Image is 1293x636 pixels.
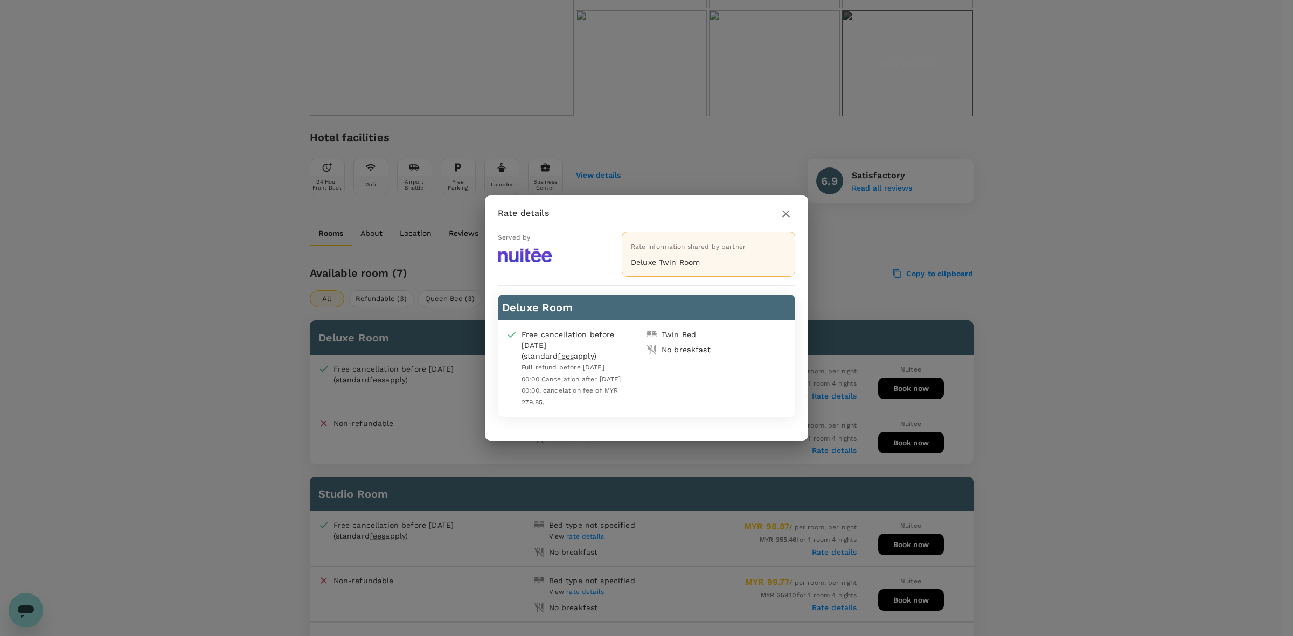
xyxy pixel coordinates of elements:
span: fees [558,352,574,360]
div: Twin Bed [662,329,696,340]
p: Deluxe Twin Room [631,257,786,268]
span: Served by [498,234,530,241]
span: Full refund before [DATE] 00:00 Cancelation after [DATE] 00:00, cancelation fee of MYR 279.85. [522,364,621,407]
img: 204-rate-logo [498,248,552,262]
p: Rate details [498,207,549,220]
h6: Deluxe Room [502,299,791,316]
div: No breakfast [662,344,711,355]
img: double-bed-icon [646,329,657,340]
span: Rate information shared by partner [631,243,746,250]
div: Free cancellation before [DATE] (standard apply) [522,329,623,361]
